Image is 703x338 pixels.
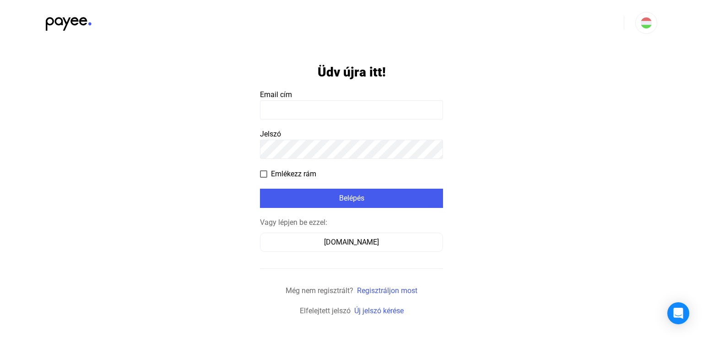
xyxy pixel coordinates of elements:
[641,17,652,28] img: HU
[263,193,440,204] div: Belépés
[260,189,443,208] button: Belépés
[260,217,443,228] div: Vagy lépjen be ezzel:
[260,233,443,252] button: [DOMAIN_NAME]
[300,306,351,315] span: Elfelejtett jelszó
[260,238,443,246] a: [DOMAIN_NAME]
[318,64,386,80] h1: Üdv újra itt!
[357,286,417,295] a: Regisztráljon most
[286,286,353,295] span: Még nem regisztrált?
[271,169,316,180] span: Emlékezz rám
[260,130,281,138] span: Jelszó
[46,12,92,31] img: black-payee-blue-dot.svg
[354,306,404,315] a: Új jelszó kérése
[263,237,440,248] div: [DOMAIN_NAME]
[260,90,292,99] span: Email cím
[635,12,657,34] button: HU
[667,302,689,324] div: Open Intercom Messenger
